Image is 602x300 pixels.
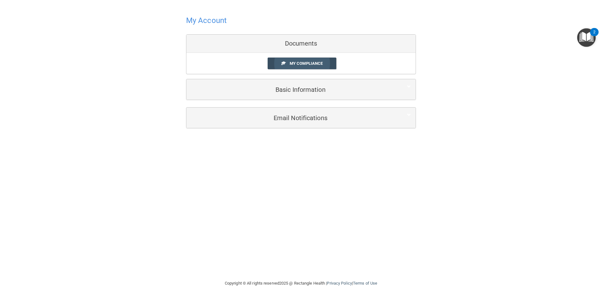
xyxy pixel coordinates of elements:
[593,32,595,40] div: 2
[290,61,323,66] span: My Compliance
[353,281,377,286] a: Terms of Use
[191,114,392,121] h5: Email Notifications
[327,281,352,286] a: Privacy Policy
[186,35,416,53] div: Documents
[191,111,411,125] a: Email Notifications
[191,86,392,93] h5: Basic Information
[186,16,227,25] h4: My Account
[191,82,411,97] a: Basic Information
[577,28,596,47] button: Open Resource Center, 2 new notifications
[186,273,416,293] div: Copyright © All rights reserved 2025 @ Rectangle Health | |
